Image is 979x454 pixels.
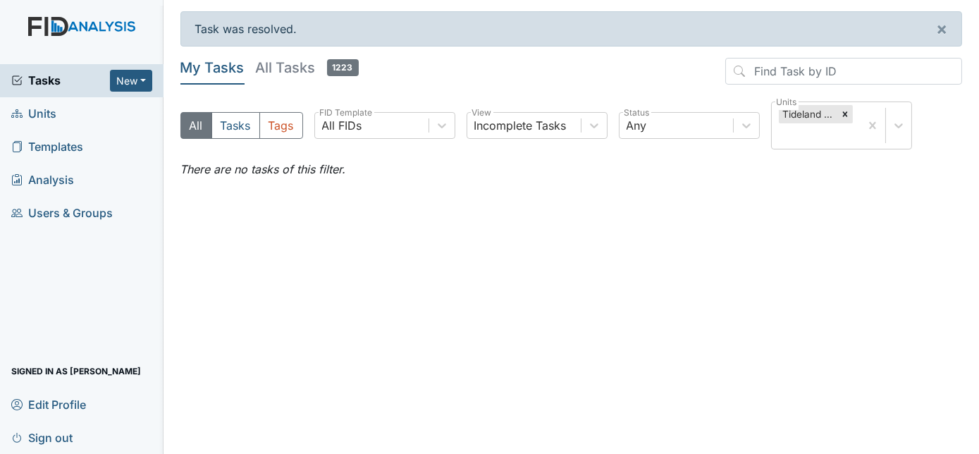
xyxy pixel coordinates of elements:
span: × [936,18,947,39]
button: Tags [259,112,303,139]
div: Incomplete Tasks [474,117,567,134]
div: Tideland DP [779,105,837,123]
span: Templates [11,136,83,158]
div: Any [627,117,647,134]
span: Users & Groups [11,202,113,224]
button: All [180,112,212,139]
span: Analysis [11,169,74,191]
input: Find Task by ID [725,58,962,85]
button: Tasks [211,112,260,139]
button: × [922,12,961,46]
div: Task was resolved. [180,11,963,47]
span: Sign out [11,427,73,448]
em: There are no tasks of this filter. [180,162,346,176]
span: Edit Profile [11,393,86,415]
a: Tasks [11,72,110,89]
h5: My Tasks [180,58,245,78]
h5: All Tasks [256,58,359,78]
div: Type filter [180,112,303,139]
span: 1223 [327,59,359,76]
span: Signed in as [PERSON_NAME] [11,360,141,382]
span: Units [11,103,56,125]
div: All FIDs [322,117,362,134]
button: New [110,70,152,92]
